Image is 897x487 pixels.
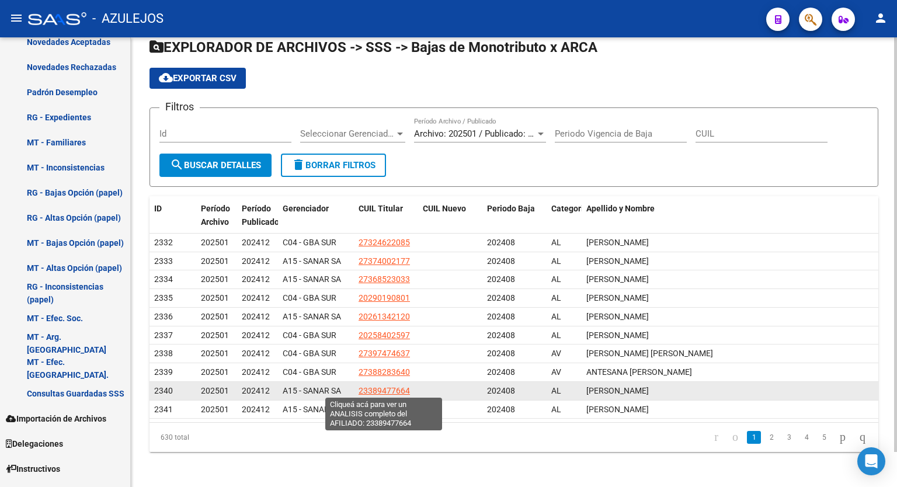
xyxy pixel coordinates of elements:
span: 202501 [201,405,229,414]
span: Apellido y Nombre [586,204,655,213]
span: BAEZ DAVID JULIAN [586,293,649,302]
button: Buscar Detalles [159,154,272,177]
span: ID [154,204,162,213]
li: page 3 [780,427,798,447]
span: 202501 [201,386,229,395]
span: Instructivos [6,462,60,475]
mat-icon: delete [291,158,305,172]
span: Delegaciones [6,437,63,450]
span: C04 - GBA SUR [283,331,336,340]
span: Exportar CSV [159,73,237,84]
a: 3 [782,431,796,444]
datatable-header-cell: ID [149,196,196,235]
datatable-header-cell: Gerenciador [278,196,354,235]
span: 27324622085 [359,238,410,247]
span: 23389477664 [359,386,410,395]
datatable-header-cell: Período Publicado [237,196,278,235]
span: A15 - SANAR SA [283,274,341,284]
datatable-header-cell: Período Archivo [196,196,237,235]
span: MARTINEZ ADRIAN ALBERTO [586,331,649,340]
span: 202412 [242,256,270,266]
button: Exportar CSV [149,68,246,89]
span: 202501 [201,274,229,284]
span: 20261342120 [359,312,410,321]
span: A15 - SANAR SA [283,405,341,414]
span: AL [551,331,561,340]
span: 202408 [487,274,515,284]
span: 2333 [154,256,173,266]
datatable-header-cell: Categoria [547,196,582,235]
span: AVALOS SAMANTA ELIZABETH [586,274,649,284]
span: 202408 [487,238,515,247]
span: AL [551,386,561,395]
span: CUIL Titular [359,204,403,213]
datatable-header-cell: Apellido y Nombre [582,196,878,235]
a: go to first page [709,431,724,444]
span: Gerenciador [283,204,329,213]
span: 27303137470 [359,405,410,414]
span: 2338 [154,349,173,358]
span: C04 - GBA SUR [283,349,336,358]
span: A15 - SANAR SA [283,312,341,321]
span: Borrar Filtros [291,160,376,171]
li: page 1 [745,427,763,447]
span: 202501 [201,256,229,266]
span: 202501 [201,238,229,247]
a: 5 [817,431,831,444]
span: AL [551,256,561,266]
span: AL [551,312,561,321]
span: A15 - SANAR SA [283,386,341,395]
a: 2 [764,431,778,444]
span: DOMINGUEZ YANINA SOLEDAD [586,386,649,395]
span: 202412 [242,349,270,358]
span: C04 - GBA SUR [283,293,336,302]
datatable-header-cell: Periodo Baja [482,196,547,235]
span: 202408 [487,349,515,358]
span: EXPLORADOR DE ARCHIVOS -> SSS -> Bajas de Monotributo x ARCA [149,39,597,55]
li: page 4 [798,427,815,447]
span: 20258402597 [359,331,410,340]
span: 2336 [154,312,173,321]
mat-icon: cloud_download [159,71,173,85]
span: Seleccionar Gerenciador [300,128,395,139]
mat-icon: person [874,11,888,25]
span: CABALLERO CLAUDIA NOEMI [586,256,649,266]
span: 202412 [242,274,270,284]
mat-icon: search [170,158,184,172]
span: 202412 [242,331,270,340]
span: - AZULEJOS [92,6,164,32]
span: C04 - GBA SUR [283,367,336,377]
span: 2341 [154,405,173,414]
span: 27368523033 [359,274,410,284]
span: AV [551,367,561,377]
span: SORIA ANDREA HAYDEE [586,405,649,414]
span: 202501 [201,349,229,358]
span: 202408 [487,367,515,377]
span: 202412 [242,386,270,395]
li: page 2 [763,427,780,447]
span: MAURI NUÑEZ FLORENCIA JACQUELINE [586,349,713,358]
span: CUIL Nuevo [423,204,466,213]
span: 202408 [487,331,515,340]
span: C04 - GBA SUR [283,238,336,247]
span: Período Archivo [201,204,230,227]
span: 202408 [487,312,515,321]
span: 2334 [154,274,173,284]
span: A15 - SANAR SA [283,256,341,266]
div: 630 total [149,423,293,452]
span: 202501 [201,331,229,340]
datatable-header-cell: CUIL Titular [354,196,418,235]
span: 2340 [154,386,173,395]
span: 202408 [487,293,515,302]
span: 27397474637 [359,349,410,358]
div: Open Intercom Messenger [857,447,885,475]
span: Periodo Baja [487,204,535,213]
span: 202501 [201,367,229,377]
span: Importación de Archivos [6,412,106,425]
span: 2335 [154,293,173,302]
a: go to previous page [727,431,743,444]
span: 27388283640 [359,367,410,377]
span: AL [551,274,561,284]
span: 202408 [487,405,515,414]
a: go to next page [835,431,851,444]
